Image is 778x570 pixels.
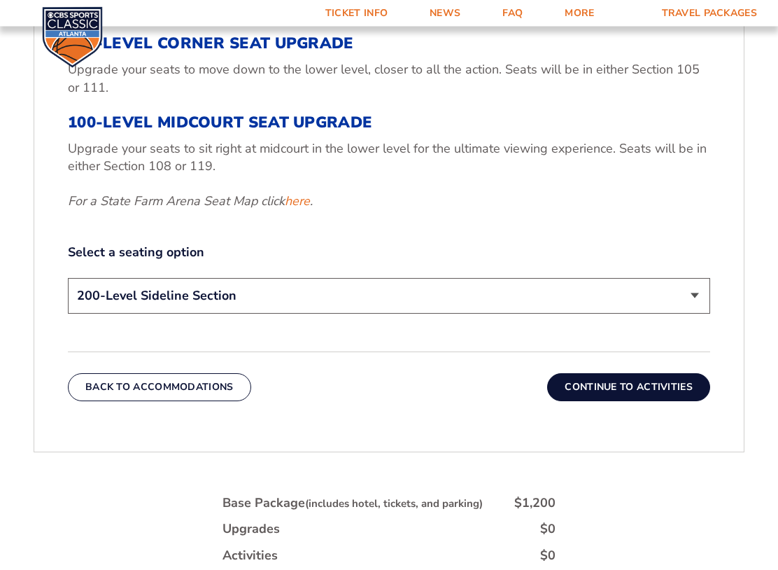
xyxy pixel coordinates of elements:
[222,521,280,538] div: Upgrades
[42,7,103,68] img: CBS Sports Classic
[540,548,556,565] div: $0
[222,495,483,513] div: Base Package
[68,141,710,176] p: Upgrade your seats to sit right at midcourt in the lower level for the ultimate viewing experienc...
[68,114,710,132] h3: 100-Level Midcourt Seat Upgrade
[68,244,710,262] label: Select a seating option
[68,35,710,53] h3: 100-Level Corner Seat Upgrade
[68,193,313,210] em: For a State Farm Arena Seat Map click .
[285,193,310,211] a: here
[540,521,556,538] div: $0
[68,62,710,97] p: Upgrade your seats to move down to the lower level, closer to all the action. Seats will be in ei...
[514,495,556,513] div: $1,200
[222,548,278,565] div: Activities
[547,374,710,402] button: Continue To Activities
[305,497,483,511] small: (includes hotel, tickets, and parking)
[68,374,251,402] button: Back To Accommodations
